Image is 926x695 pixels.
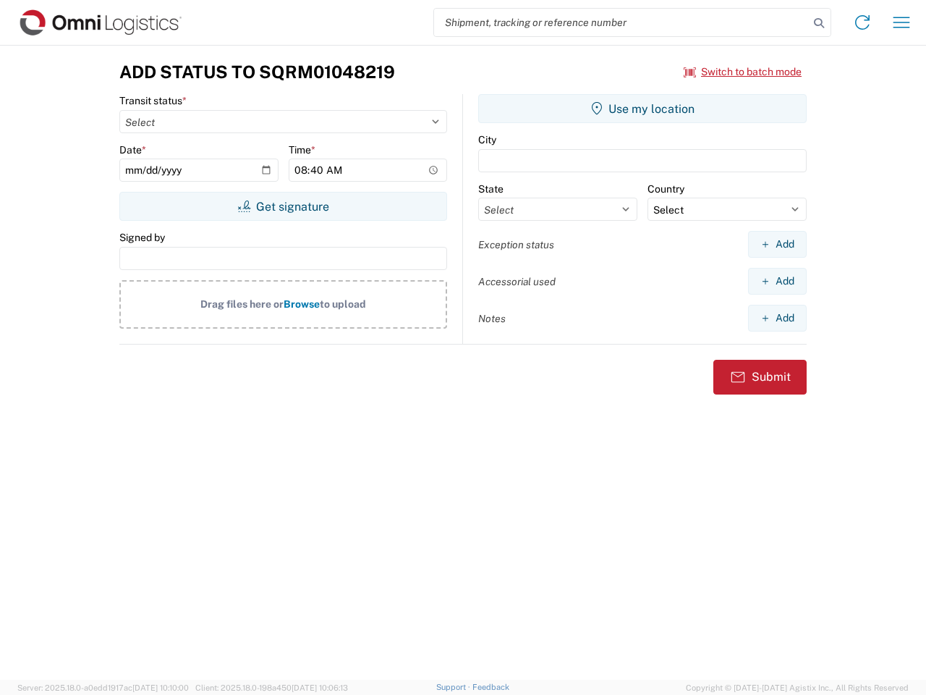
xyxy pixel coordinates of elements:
label: State [478,182,504,195]
a: Support [436,683,472,691]
span: [DATE] 10:10:00 [132,683,189,692]
span: Client: 2025.18.0-198a450 [195,683,348,692]
button: Add [748,231,807,258]
label: Time [289,143,315,156]
button: Submit [713,360,807,395]
input: Shipment, tracking or reference number [434,9,809,36]
label: Notes [478,312,506,325]
button: Switch to batch mode [684,60,802,84]
span: Drag files here or [200,298,284,310]
label: Accessorial used [478,275,556,288]
span: [DATE] 10:06:13 [292,683,348,692]
button: Get signature [119,192,447,221]
span: to upload [320,298,366,310]
button: Add [748,268,807,295]
span: Copyright © [DATE]-[DATE] Agistix Inc., All Rights Reserved [686,681,909,694]
h3: Add Status to SQRM01048219 [119,62,395,83]
label: Country [647,182,684,195]
label: Date [119,143,146,156]
label: Exception status [478,238,554,251]
button: Use my location [478,94,807,123]
label: Signed by [119,231,165,244]
button: Add [748,305,807,332]
label: City [478,133,496,146]
span: Browse [284,298,320,310]
label: Transit status [119,94,187,107]
span: Server: 2025.18.0-a0edd1917ac [17,683,189,692]
a: Feedback [472,683,509,691]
